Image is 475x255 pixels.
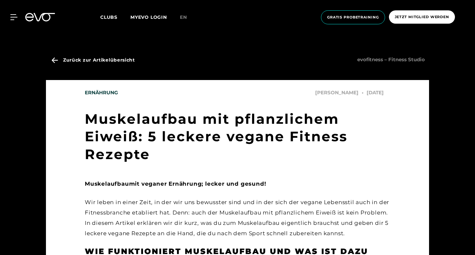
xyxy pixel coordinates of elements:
[180,14,187,20] span: en
[319,10,387,24] a: Gratis Probetraining
[85,89,118,97] span: Ernährung
[63,57,135,64] span: Zurück zur Artikelübersicht
[315,89,367,97] span: [PERSON_NAME]
[367,89,390,97] span: [DATE]
[327,15,379,20] span: Gratis Probetraining
[353,52,429,80] span: evofitness – Fitness Studio
[85,110,390,163] h1: Muskelaufbau mit pflanzlichem Eiweiß: 5 leckere vegane Fitness Rezepte
[129,180,266,187] strong: mit veganer Ernährung; lecker und gesund!
[100,14,130,20] a: Clubs
[180,14,195,21] a: en
[85,180,129,187] strong: Muskelaufbau
[85,197,390,239] div: Wir leben in einer Zeit, in der wir uns bewusster sind und in der sich der vegane Lebensstil auch...
[100,14,117,20] span: Clubs
[130,14,167,20] a: MYEVO LOGIN
[387,10,457,24] a: Jetzt Mitglied werden
[395,14,449,20] span: Jetzt Mitglied werden
[49,52,138,80] a: Zurück zur Artikelübersicht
